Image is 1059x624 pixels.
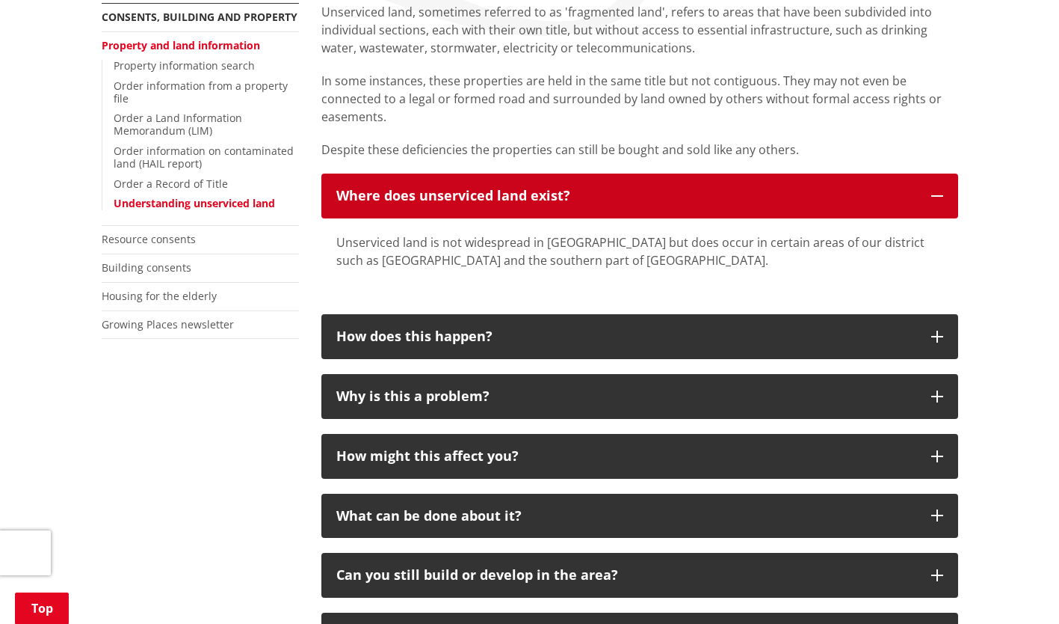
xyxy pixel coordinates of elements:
a: Resource consents [102,232,196,246]
a: Property and land information [102,38,260,52]
a: Order a Record of Title [114,177,228,191]
a: Building consents [102,260,191,275]
div: Where does unserviced land exist? [336,189,916,204]
p: Can you still build or develop in the area? [336,568,916,583]
p: In some instances, these properties are held in the same title but not contiguous. They may not e... [321,72,958,126]
p: What can be done about it? [336,509,916,524]
a: Property information search [114,58,255,73]
a: Consents, building and property [102,10,297,24]
p: Unserviced land is not widespread in [GEOGRAPHIC_DATA] but does occur in certain areas of our dis... [336,233,943,269]
button: Where does unserviced land exist? [321,174,958,218]
a: Order information on contaminated land (HAIL report) [114,144,294,171]
a: Top [15,593,69,624]
p: Why is this a problem? [336,389,916,404]
button: How does this happen? [321,314,958,359]
button: Can you still build or develop in the area? [321,553,958,598]
a: Order a Land Information Memorandum (LIM) [114,111,242,138]
a: Housing for the elderly [102,289,217,303]
button: How might this affect you? [321,434,958,479]
button: Why is this a problem? [321,374,958,419]
iframe: Messenger Launcher [990,561,1044,615]
div: How does this happen? [336,329,916,344]
a: Growing Places newsletter [102,317,234,331]
a: Understanding unserviced land [114,196,275,210]
a: Order information from a property file [114,79,288,105]
p: How might this affect you? [336,449,916,464]
p: Despite these deficiencies the properties can still be bought and sold like any others. [321,141,958,159]
p: Unserviced land, sometimes referred to as 'fragmented land', refers to areas that have been subdi... [321,3,958,57]
button: What can be done about it? [321,494,958,539]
